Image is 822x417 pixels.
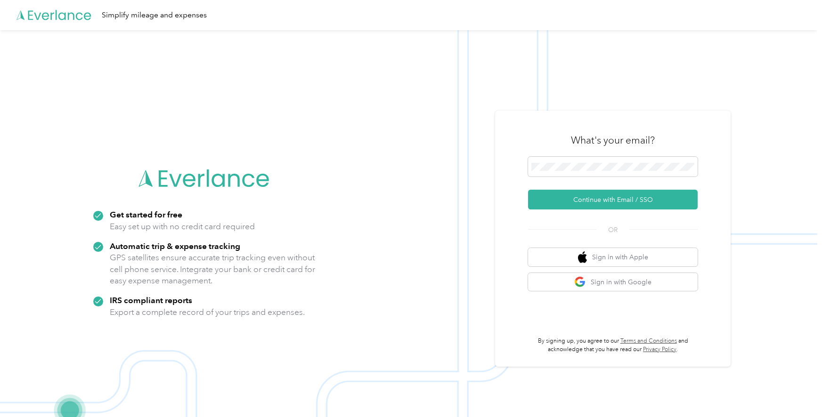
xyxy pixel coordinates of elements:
[620,337,677,345] a: Terms and Conditions
[769,364,822,417] iframe: Everlance-gr Chat Button Frame
[110,209,182,219] strong: Get started for free
[596,225,629,235] span: OR
[574,276,586,288] img: google logo
[528,190,698,209] button: Continue with Email / SSO
[110,221,255,233] p: Easy set up with no credit card required
[110,252,316,287] p: GPS satellites ensure accurate trip tracking even without cell phone service. Integrate your bank...
[110,241,240,251] strong: Automatic trip & expense tracking
[528,337,698,353] p: By signing up, you agree to our and acknowledge that you have read our .
[110,306,305,318] p: Export a complete record of your trips and expenses.
[643,346,676,353] a: Privacy Policy
[102,9,207,21] div: Simplify mileage and expenses
[528,273,698,291] button: google logoSign in with Google
[578,251,587,263] img: apple logo
[571,134,655,147] h3: What's your email?
[528,248,698,266] button: apple logoSign in with Apple
[110,295,192,305] strong: IRS compliant reports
